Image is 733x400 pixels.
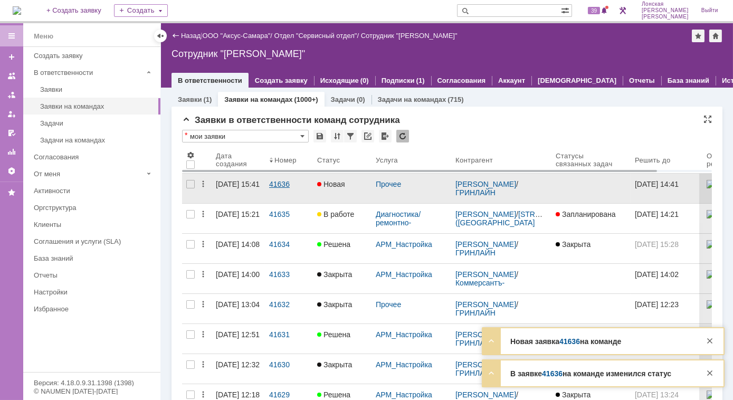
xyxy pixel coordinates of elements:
a: Закрыта [551,234,631,263]
a: Заявки [36,81,158,98]
a: Аккаунт [498,77,525,84]
div: Закрыть [703,335,716,347]
div: Услуга [376,156,399,164]
a: 41634 [265,234,313,263]
a: ГРИНЛАЙН [455,339,496,347]
a: 41636 [542,369,563,378]
div: Дата создания [216,152,252,168]
a: Заявки в моей ответственности [3,87,20,103]
span: [DATE] 12:23 [635,300,679,309]
div: Сохранить вид [313,130,326,142]
div: Сотрудник "[PERSON_NAME]" [172,49,722,59]
a: База знаний [668,77,709,84]
a: Задачи на командах [36,132,158,148]
span: Закрыта [317,270,352,279]
a: Создать заявку [255,77,308,84]
a: [DATE] 12:32 [212,354,265,384]
div: [DATE] 14:08 [216,240,260,249]
a: Мои заявки [3,106,20,122]
a: [PERSON_NAME] [455,391,516,399]
div: Заявки [40,85,154,93]
div: Экспорт списка [379,130,392,142]
span: Решена [317,391,350,399]
span: [DATE] 14:02 [635,270,679,279]
div: Развернуть [485,367,498,379]
a: [DEMOGRAPHIC_DATA] [538,77,616,84]
a: Диагностика/ ремонтно-восстановительные работы [376,210,445,244]
a: [DATE] 13:04 [212,294,265,323]
a: [DATE] 15:23 [631,324,702,354]
a: Отчеты [30,267,158,283]
div: Действия [199,330,207,339]
a: Согласования [437,77,486,84]
div: Закрыть [703,367,716,379]
div: Фильтрация... [344,130,357,142]
a: 41632 [265,294,313,323]
a: Активности [30,183,158,199]
a: Прочее [376,180,401,188]
div: 41632 [269,300,309,309]
a: [PERSON_NAME] [455,180,516,188]
a: Исходящие [320,77,359,84]
div: / [455,210,547,227]
div: Развернуть [485,335,498,347]
div: Скопировать ссылку на список [361,130,374,142]
a: [PERSON_NAME] [455,210,516,218]
a: В ответственности [178,77,242,84]
div: (1) [416,77,425,84]
strong: В заявке на команде изменился статус [510,369,671,378]
div: Отчеты [34,271,154,279]
div: Обновлять список [396,130,409,142]
span: 39 [588,7,600,14]
a: Запланирована [551,204,631,233]
a: Решена [313,324,372,354]
a: Подписки [382,77,415,84]
a: В работе [313,204,372,233]
div: [DATE] 14:00 [216,270,260,279]
div: / [455,240,547,257]
div: © NAUMEN [DATE]-[DATE] [34,388,150,395]
div: [DATE] 15:41 [216,180,260,188]
div: Действия [199,360,207,369]
a: [DATE] 12:51 [212,324,265,354]
a: [PERSON_NAME] [455,360,516,369]
div: Сделать домашней страницей [709,30,722,42]
a: [DATE] 15:28 [631,234,702,263]
div: (715) [448,96,463,103]
span: Лонская [642,1,689,7]
a: Мои согласования [3,125,20,141]
span: Решена [317,240,350,249]
div: Оргструктура [34,204,154,212]
a: Перейти на домашнюю страницу [13,6,21,15]
div: Активности [34,187,154,195]
div: [DATE] 12:51 [216,330,260,339]
div: 41629 [269,391,309,399]
div: Скрыть меню [154,30,167,42]
a: Настройки [30,284,158,300]
a: 41631 [265,324,313,354]
a: АРМ_Настройка [376,330,432,339]
span: Решена [317,330,350,339]
a: Задачи [331,96,355,103]
span: Запланирована [556,210,616,218]
a: 41636 [265,174,313,203]
div: (0) [360,77,369,84]
a: [DATE] 14:21 [631,204,702,233]
a: Новая [313,174,372,203]
div: | [201,31,202,39]
div: / [455,360,547,377]
a: Согласования [30,149,158,165]
a: Соглашения и услуги (SLA) [30,233,158,250]
a: 41635 [265,204,313,233]
div: / [455,330,547,347]
div: Избранное [34,305,142,313]
div: [DATE] 12:18 [216,391,260,399]
div: Добавить в избранное [692,30,705,42]
div: Заявки на командах [40,102,154,110]
span: Закрыта [556,391,591,399]
div: Действия [199,180,207,188]
span: [DATE] 14:41 [635,180,679,188]
span: [PERSON_NAME] [642,7,689,14]
div: От меня [34,170,142,178]
div: / [203,32,274,40]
